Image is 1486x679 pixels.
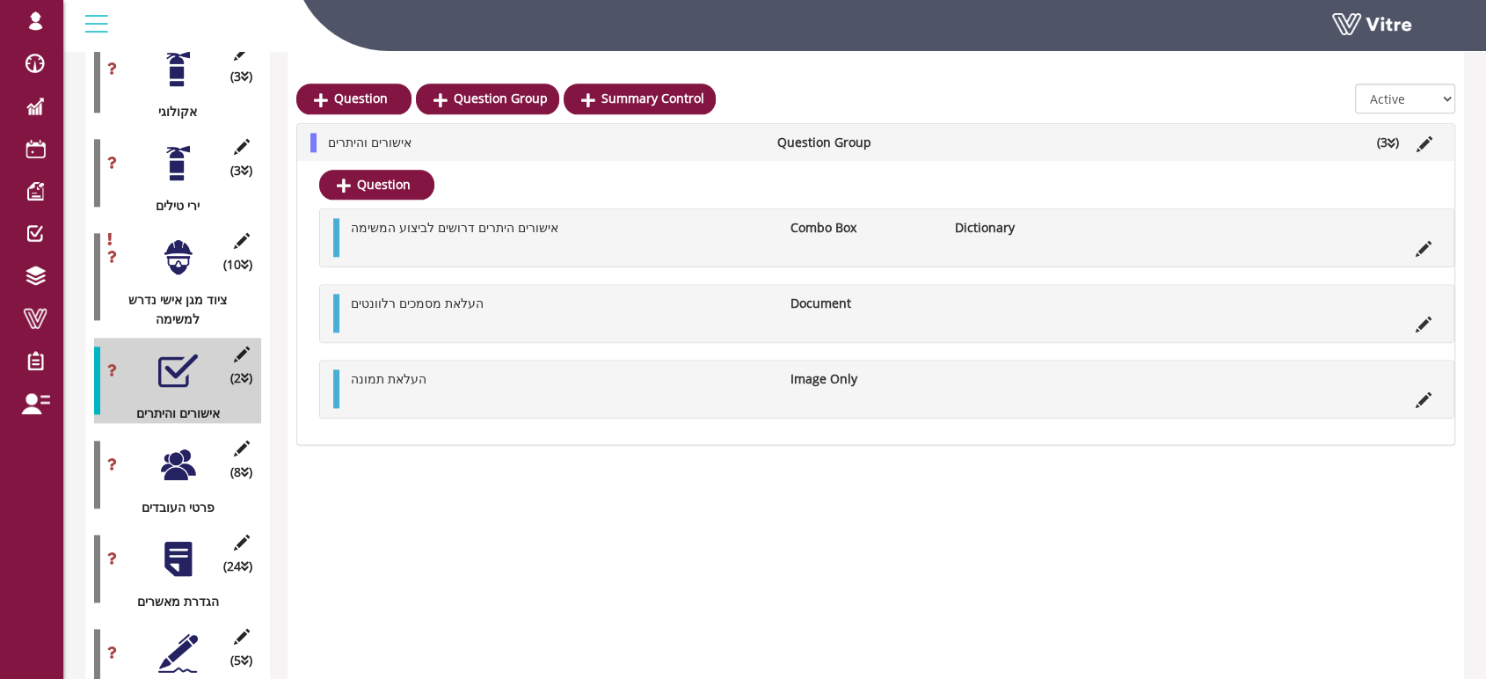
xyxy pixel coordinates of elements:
[782,294,946,313] li: Document
[946,218,1111,237] li: Dictionary
[223,557,252,576] span: (24 )
[564,84,716,113] a: Summary Control
[94,498,248,517] div: פרטי העובדים
[1368,133,1408,152] li: (3 )
[94,592,248,611] div: הגדרת מאשרים
[223,255,252,274] span: (10 )
[328,134,412,150] span: אישורים והיתרים
[782,218,946,237] li: Combo Box
[351,370,426,387] span: העלאת תמונה
[230,67,252,86] span: (3 )
[319,170,434,200] a: Question
[351,295,484,311] span: העלאת מסמכים רלוונטים
[351,219,558,236] span: אישורים היתרים דרושים לביצוע המשימה
[230,369,252,388] span: (2 )
[94,404,248,423] div: אישורים והיתרים
[782,369,946,389] li: Image Only
[230,651,252,670] span: (5 )
[230,463,252,482] span: (8 )
[296,84,412,113] a: Question
[94,102,248,121] div: אקולוגי
[230,161,252,180] span: (3 )
[94,290,248,329] div: ציוד מגן אישי נדרש למשימה
[768,133,936,152] li: Question Group
[416,84,559,113] a: Question Group
[94,196,248,215] div: ירי טילים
